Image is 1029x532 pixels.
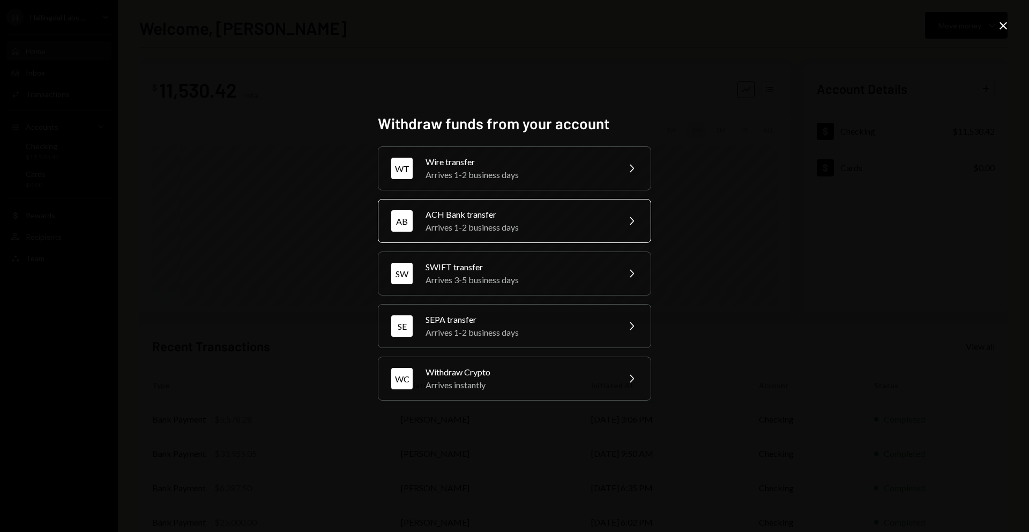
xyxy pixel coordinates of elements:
div: SEPA transfer [426,313,612,326]
button: SWSWIFT transferArrives 3-5 business days [378,252,651,295]
div: Arrives 3-5 business days [426,274,612,286]
button: WCWithdraw CryptoArrives instantly [378,357,651,401]
div: SW [391,263,413,284]
div: WT [391,158,413,179]
div: AB [391,210,413,232]
div: Withdraw Crypto [426,366,612,379]
div: ACH Bank transfer [426,208,612,221]
button: WTWire transferArrives 1-2 business days [378,146,651,190]
div: SWIFT transfer [426,261,612,274]
div: WC [391,368,413,389]
h2: Withdraw funds from your account [378,113,651,134]
div: Arrives 1-2 business days [426,168,612,181]
div: Arrives 1-2 business days [426,326,612,339]
div: Wire transfer [426,156,612,168]
div: Arrives instantly [426,379,612,391]
button: SESEPA transferArrives 1-2 business days [378,304,651,348]
div: SE [391,315,413,337]
div: Arrives 1-2 business days [426,221,612,234]
button: ABACH Bank transferArrives 1-2 business days [378,199,651,243]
